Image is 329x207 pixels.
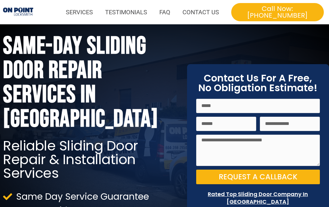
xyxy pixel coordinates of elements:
[196,99,320,188] form: On Point Locksmith
[196,170,320,184] button: Request a Callback
[3,34,178,131] h1: Same-Day Sliding Door Repair Services In [GEOGRAPHIC_DATA]
[99,5,153,19] a: TESTIMONIALS
[231,3,324,21] a: Call Now: [PHONE_NUMBER]
[196,73,320,93] h2: Contact Us For A Free, No Obligation Estimate!
[219,173,297,181] span: Request a Callback
[236,5,319,19] span: Call Now: [PHONE_NUMBER]
[153,5,176,19] a: FAQ
[3,8,33,17] img: Sliding door repair 1
[176,5,225,19] a: CONTACT US
[60,5,99,19] a: SERVICES
[39,5,225,19] nav: Menu
[196,190,320,205] p: Rated Top Sliding Door Company In [GEOGRAPHIC_DATA]
[3,139,178,180] h2: Reliable Sliding Door Repair & Installation Services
